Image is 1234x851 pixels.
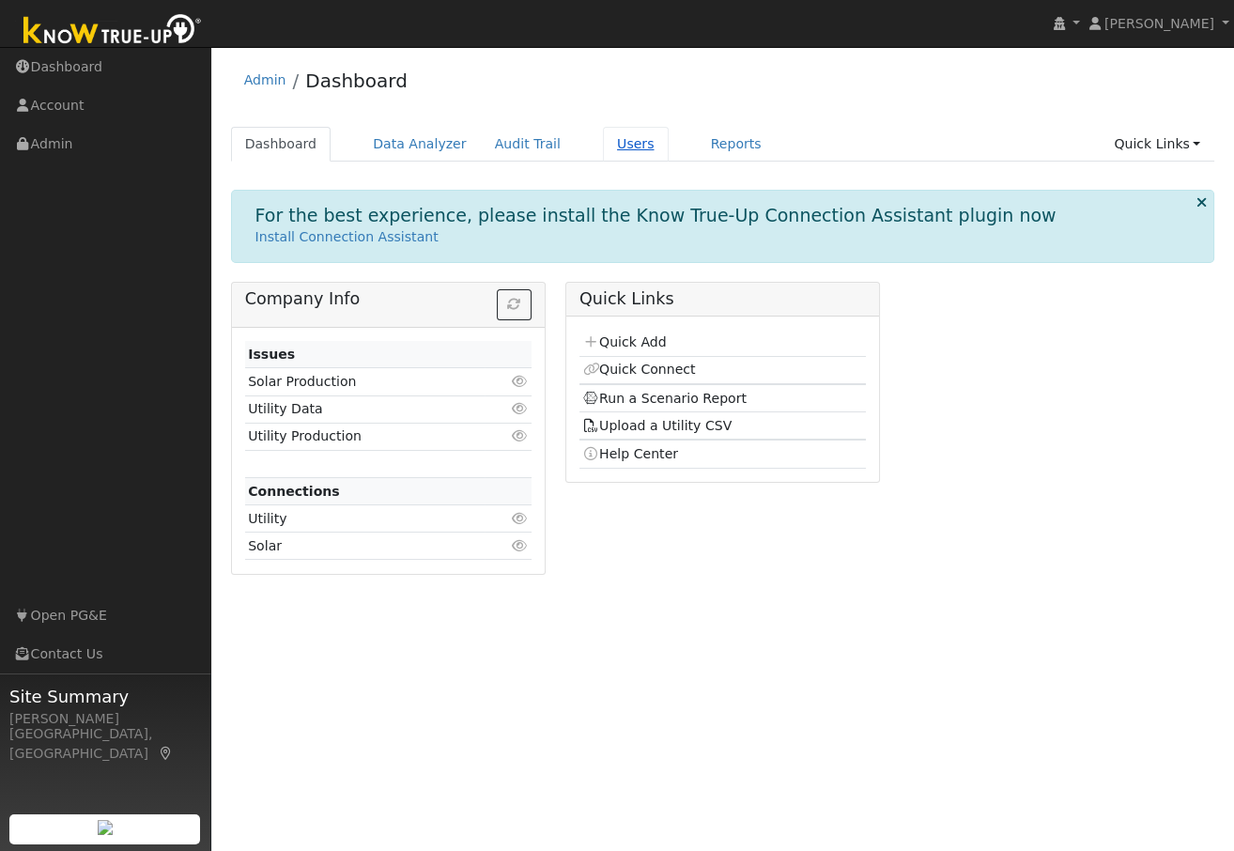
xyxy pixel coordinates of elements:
strong: Issues [248,347,295,362]
a: Dashboard [231,127,332,162]
a: Quick Links [1100,127,1214,162]
strong: Connections [248,484,340,499]
a: Help Center [582,446,678,461]
a: Quick Add [582,334,666,349]
i: Click to view [512,402,529,415]
a: Quick Connect [582,362,695,377]
i: Click to view [512,539,529,552]
h5: Quick Links [579,289,866,309]
h5: Company Info [245,289,532,309]
a: Dashboard [305,70,408,92]
div: [GEOGRAPHIC_DATA], [GEOGRAPHIC_DATA] [9,724,201,764]
td: Solar [245,533,486,560]
a: Reports [697,127,776,162]
a: Admin [244,72,286,87]
td: Solar Production [245,368,486,395]
a: Run a Scenario Report [582,391,747,406]
div: [PERSON_NAME] [9,709,201,729]
img: retrieve [98,820,113,835]
td: Utility Production [245,423,486,450]
i: Click to view [512,512,529,525]
td: Utility Data [245,395,486,423]
a: Audit Trail [481,127,575,162]
a: Upload a Utility CSV [582,418,732,433]
img: Know True-Up [14,10,211,53]
h1: For the best experience, please install the Know True-Up Connection Assistant plugin now [255,205,1057,226]
a: Users [603,127,669,162]
td: Utility [245,505,486,533]
i: Click to view [512,375,529,388]
a: Map [158,746,175,761]
a: Data Analyzer [359,127,481,162]
span: Site Summary [9,684,201,709]
i: Click to view [512,429,529,442]
a: Install Connection Assistant [255,229,439,244]
span: [PERSON_NAME] [1104,16,1214,31]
